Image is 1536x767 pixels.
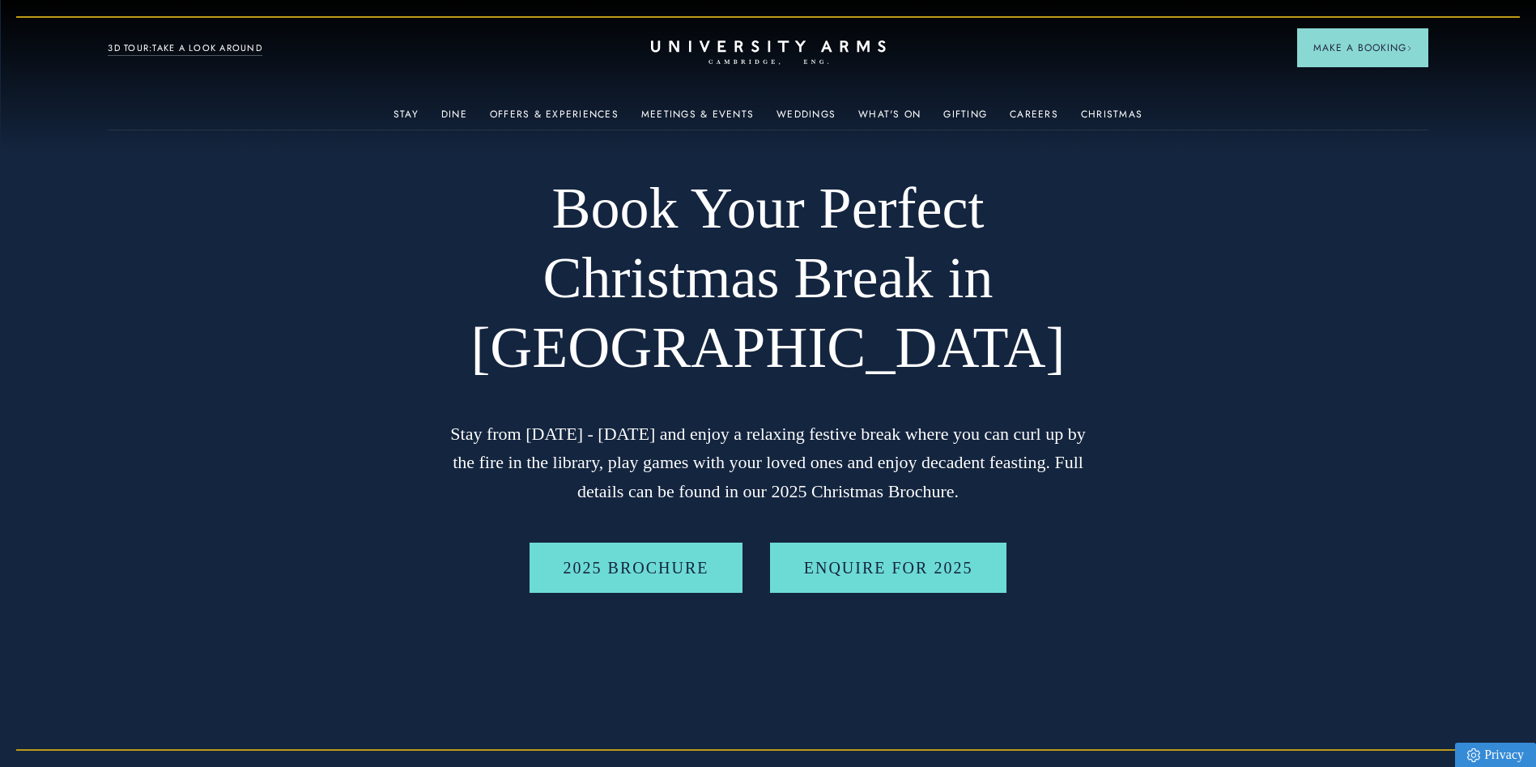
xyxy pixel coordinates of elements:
a: Meetings & Events [641,109,754,130]
a: Weddings [777,109,836,130]
h1: Book Your Perfect Christmas Break in [GEOGRAPHIC_DATA] [445,174,1092,382]
img: Privacy [1467,748,1480,762]
a: Careers [1010,109,1058,130]
a: Gifting [943,109,987,130]
a: Dine [441,109,467,130]
a: Privacy [1455,743,1536,767]
span: Make a Booking [1313,40,1412,55]
a: 3D TOUR:TAKE A LOOK AROUND [108,41,262,56]
a: Offers & Experiences [490,109,619,130]
a: What's On [858,109,921,130]
img: Arrow icon [1406,45,1412,51]
button: Make a BookingArrow icon [1297,28,1428,67]
a: Stay [394,109,419,130]
p: Stay from [DATE] - [DATE] and enjoy a relaxing festive break where you can curl up by the fire in... [445,420,1092,505]
a: Enquire for 2025 [770,543,1007,593]
a: 2025 BROCHURE [530,543,743,593]
a: Home [651,40,886,66]
a: Christmas [1081,109,1142,130]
